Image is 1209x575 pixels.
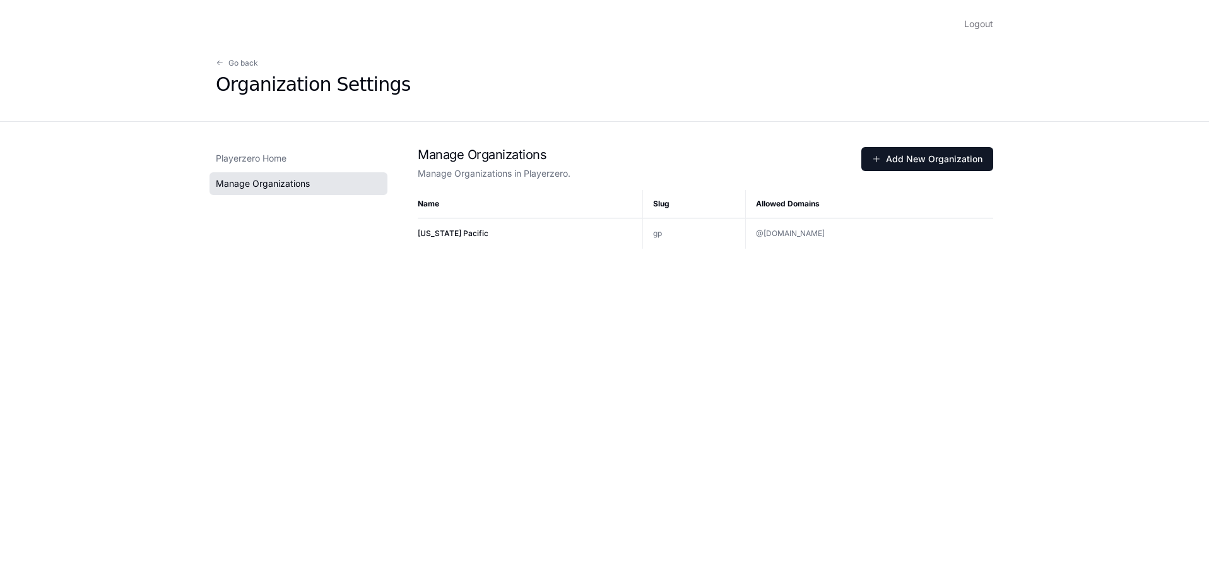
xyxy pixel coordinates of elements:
[642,190,746,218] th: Slug
[216,73,411,96] div: Organization Settings
[216,177,310,190] span: Manage Organizations
[209,172,387,195] a: Manage Organizations
[216,152,286,165] span: Playerzero Home
[872,153,982,165] span: Add New Organization
[418,228,488,238] span: [US_STATE] Pacific
[418,147,861,162] h1: Manage Organizations
[642,218,746,249] td: gp
[418,190,642,218] th: Name
[209,147,387,170] a: Playerzero Home
[1169,533,1203,567] iframe: Open customer support
[228,58,258,68] span: Go back
[746,190,993,218] th: Allowed Domains
[216,58,258,68] button: Go back
[964,15,993,33] button: Logout
[418,167,861,180] p: Manage Organizations in Playerzero.
[861,147,993,171] button: Add New Organization
[756,228,825,238] span: @[DOMAIN_NAME]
